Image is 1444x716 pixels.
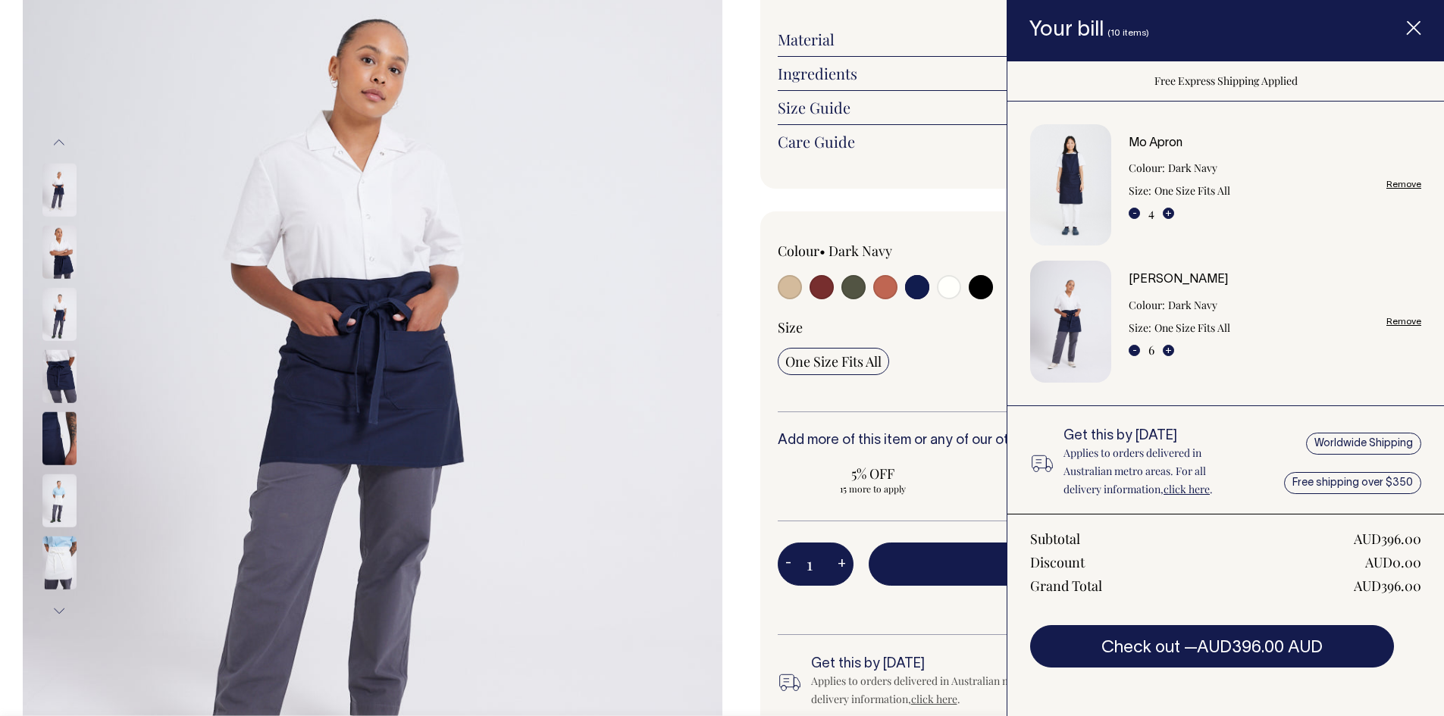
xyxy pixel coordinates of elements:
img: dark-navy [42,412,77,465]
img: Bobby Apron [1030,261,1111,383]
button: - [778,549,799,580]
span: (10 items) [1107,29,1149,37]
img: dark-navy [42,288,77,341]
span: 5% OFF [785,464,961,483]
a: Material [778,30,1374,48]
span: • [819,242,825,260]
span: 40 more to apply [985,483,1161,495]
div: Subtotal [1030,530,1080,548]
span: 10% OFF [985,464,1161,483]
dd: Dark Navy [1168,159,1217,177]
span: Free Express Shipping Applied [1154,73,1298,88]
p: Applies to orders delivered in Australian metro areas. For all delivery information, . [1063,444,1243,499]
h6: Get this by [DATE] [811,657,1104,672]
img: off-white [42,536,77,589]
div: AUD396.00 [1354,530,1421,548]
img: dark-navy [42,226,77,279]
dt: Colour: [1129,296,1165,314]
button: + [1163,345,1174,356]
a: [PERSON_NAME] [1129,274,1228,285]
span: AUD396.00 AUD [1197,640,1323,655]
a: Remove [1386,317,1421,327]
span: Free Express Shipping Applied [869,595,1374,613]
dd: One Size Fits All [1154,182,1230,200]
img: Mo Apron [1030,124,1111,245]
a: click here [911,692,957,706]
input: One Size Fits All [778,348,889,375]
span: 15 more to apply [785,483,961,495]
span: One Size Fits All [785,352,882,371]
div: AUD396.00 [1354,577,1421,595]
label: Dark Navy [828,242,892,260]
button: - [1129,208,1140,219]
button: Next [48,594,70,628]
button: Previous [48,125,70,159]
button: + [830,549,854,580]
div: AUD0.00 [1365,553,1421,571]
input: 10% OFF 40 more to apply [978,460,1169,499]
a: Ingredients [778,64,1374,83]
a: Mo Apron [1129,138,1182,149]
button: Add to bill —AUD38.00 [869,542,1374,585]
dd: One Size Fits All [1154,319,1230,337]
div: Discount [1030,553,1085,571]
dt: Size: [1129,182,1151,200]
a: Care Guide [778,133,1374,151]
img: dark-navy [42,350,77,403]
a: click here [1164,482,1210,496]
img: off-white [42,474,77,527]
img: dark-navy [42,164,77,217]
a: Size Guide [778,98,1374,117]
div: Grand Total [1030,577,1102,595]
button: - [1129,345,1140,356]
button: Check out —AUD396.00 AUD [1030,625,1394,668]
dd: Dark Navy [1168,296,1217,314]
dt: Size: [1129,319,1151,337]
h6: Get this by [DATE] [1063,429,1243,444]
button: + [1163,208,1174,219]
input: 5% OFF 15 more to apply [778,460,969,499]
div: Colour [778,242,1016,260]
dt: Colour: [1129,159,1165,177]
div: Size [778,318,1374,336]
h6: Add more of this item or any of our other to save [778,433,1374,449]
a: Remove [1386,180,1421,189]
div: Applies to orders delivered in Australian metro areas. For all delivery information, . [811,672,1104,708]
